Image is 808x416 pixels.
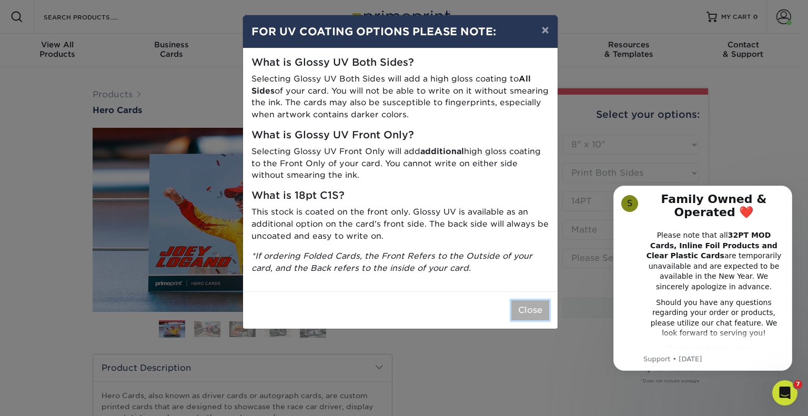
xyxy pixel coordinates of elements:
iframe: Intercom notifications message [598,176,808,377]
p: Selecting Glossy UV Front Only will add high gloss coating to the Front Only of your card. You ca... [251,146,549,181]
button: Close [511,300,549,320]
span: 7 [794,380,802,389]
i: *If ordering Folded Cards, the Front Refers to the Outside of your card, and the Back refers to t... [251,251,532,273]
h5: What is Glossy UV Both Sides? [251,57,549,69]
h4: FOR UV COATING OPTIONS PLEASE NOTE: [251,24,549,39]
p: This stock is coated on the front only. Glossy UV is available as an additional option on the car... [251,206,549,242]
p: Selecting Glossy UV Both Sides will add a high gloss coating to of your card. You will not be abl... [251,73,549,121]
h5: What is Glossy UV Front Only? [251,129,549,141]
button: × [533,15,557,45]
strong: additional [420,146,464,156]
h5: What is 18pt C1S? [251,190,549,202]
strong: All Sides [251,74,531,96]
iframe: Intercom live chat [772,380,797,405]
